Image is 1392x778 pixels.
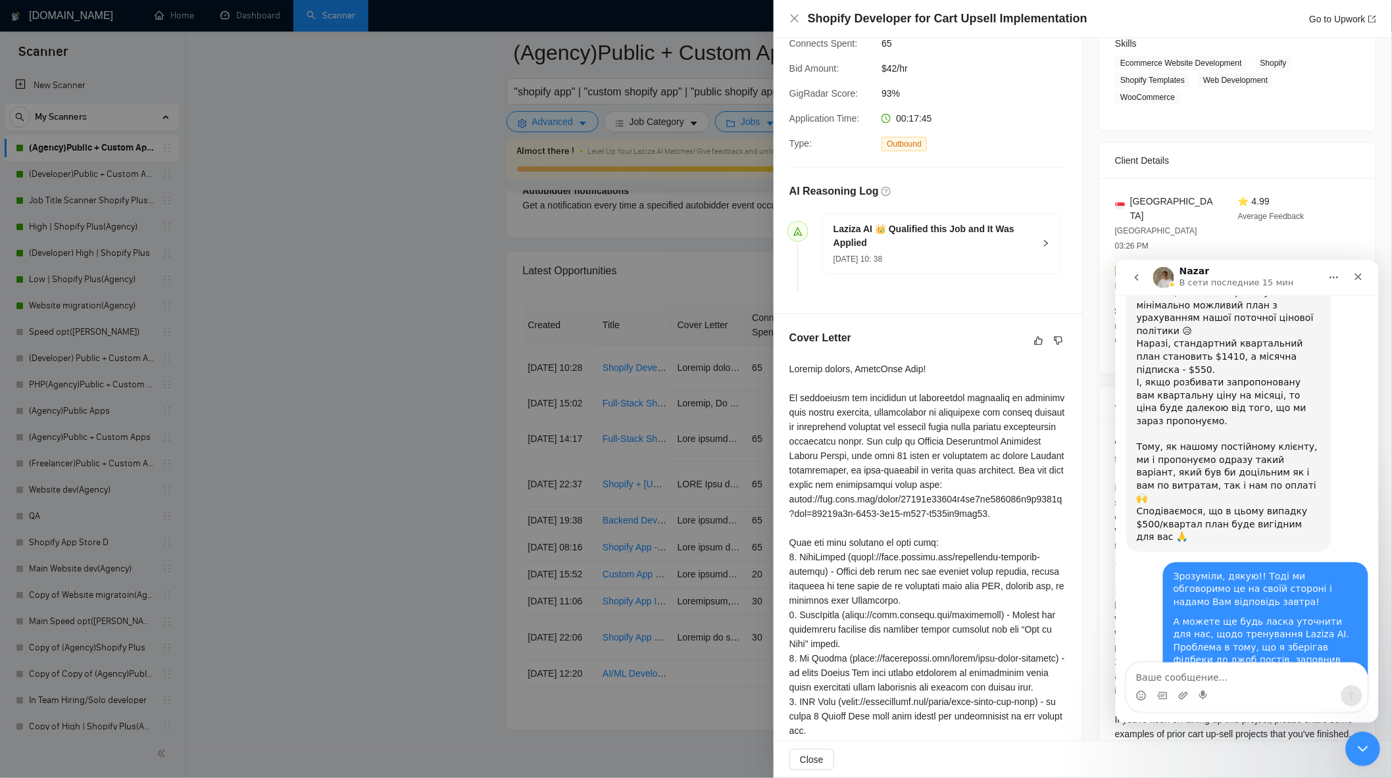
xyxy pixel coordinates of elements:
div: v.homliakov@gmail.com говорит… [11,303,253,490]
div: We sell high-protein snacks direct-to-consumer. You can go to [DOMAIN_NAME] for more information.... [1115,437,1360,770]
button: Добавить вложение [62,431,73,441]
span: Close [800,752,824,767]
span: Shopify Templates [1115,73,1190,87]
span: Web Development [1198,73,1274,87]
h4: Shopify Developer for Cart Upsell Implementation [808,11,1087,27]
span: Application Time: [789,113,860,124]
span: $42/hr [882,61,1079,76]
span: export [1368,15,1376,23]
iframe: Intercom live chat [1116,260,1379,723]
span: 00:17:45 [896,113,932,124]
span: $29.44/hr avg hourly rate paid [1115,306,1199,331]
button: Средство выбора GIF-файла [41,431,52,441]
div: Зрозуміли, дякую!! Тоді ми обговоримо це на своїй стороні і надамо Вам відповідь завтра! [58,310,242,349]
div: А можете ще будь ласка уточнити для нас, щодо тренування Laziza AI. Проблема в тому, що я зберіга... [58,356,242,472]
button: like [1031,333,1047,349]
span: send [793,227,803,236]
span: Ecommerce Website Development [1115,56,1247,70]
button: Средство выбора эмодзи [20,431,31,441]
h5: Laziza AI 👑 Qualified this Job and It Was Applied [833,222,1034,250]
div: Зрозуміли, дякую!! Тоді ми обговоримо це на своїй стороні і надамо Вам відповідь завтра!А можете ... [47,303,253,479]
span: like [1034,335,1043,346]
span: Skills [1115,38,1137,49]
button: Close [789,13,800,24]
div: Client Details [1115,143,1360,178]
span: Shopify [1255,56,1292,70]
button: Отправить сообщение… [226,425,247,447]
span: ⭐ 4.99 [1238,196,1270,207]
span: right [1042,239,1050,247]
span: 93% [882,86,1079,101]
span: question-circle [882,187,891,196]
span: ✅ Verified [1115,266,1160,276]
h5: AI Reasoning Log [789,183,879,199]
div: Job Description [1115,386,1360,422]
span: dislike [1054,335,1063,346]
span: Payment Verification [1115,281,1187,291]
button: Start recording [84,431,94,441]
span: Outbound [882,137,927,151]
span: Average Feedback [1238,212,1305,221]
span: [DATE] 10: 38 [833,255,882,264]
span: [GEOGRAPHIC_DATA] 03:26 PM [1115,226,1197,251]
img: 🇸🇬 [1116,201,1125,210]
iframe: Intercom live chat [1346,732,1381,767]
span: [GEOGRAPHIC_DATA] [1130,194,1217,223]
span: 638 Hours [1115,336,1151,345]
span: Type: [789,138,812,149]
textarea: Ваше сообщение... [11,403,252,425]
button: dislike [1051,333,1066,349]
span: clock-circle [882,114,891,123]
span: 65 [882,36,1079,51]
span: WooCommerce [1115,90,1180,105]
span: close [789,13,800,24]
span: GigRadar Score: [789,88,858,99]
h5: Cover Letter [789,330,851,346]
button: Close [789,749,834,770]
span: Connects Spent: [789,38,858,49]
span: Bid Amount: [789,63,839,74]
a: Go to Upworkexport [1309,14,1376,24]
